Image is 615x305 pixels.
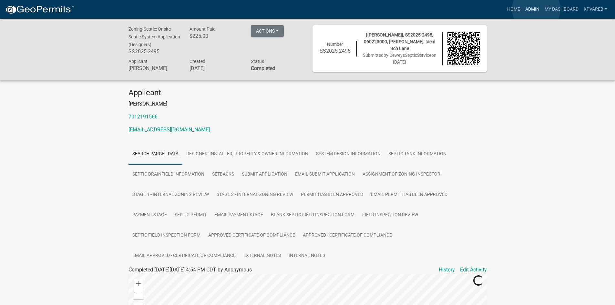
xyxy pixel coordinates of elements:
a: Setbacks [208,164,238,185]
span: [[PERSON_NAME]], SS2025-2495, 060223000, [PERSON_NAME], Ideal Bch Lane [364,32,435,51]
span: Created [190,59,205,64]
h6: [DATE] [190,65,241,71]
a: Field Inspection Review [358,205,422,226]
a: Septic Permit [171,205,210,226]
a: History [439,266,455,274]
a: Home [505,3,523,15]
a: My Dashboard [542,3,581,15]
a: kpvareb [581,3,610,15]
a: Septic Tank Information [384,144,450,165]
a: Designer, Installer, Property & Owner Information [182,144,312,165]
a: Email Payment Stage [210,205,267,226]
p: [PERSON_NAME] [128,100,487,108]
div: Zoom out [133,289,144,299]
strong: Completed [251,65,275,71]
a: Septic Drainfield Information [128,164,208,185]
a: Edit Activity [460,266,487,274]
a: Blank Septic Field Inspection Form [267,205,358,226]
a: Approved Certificate of Compliance [204,225,299,246]
h6: [PERSON_NAME] [128,65,180,71]
a: External Notes [240,246,285,266]
a: Admin [523,3,542,15]
span: Zoning-Septic: Onsite Septic System Application (Designers) [128,26,180,47]
a: Assignment of Zoning Inspector [359,164,444,185]
a: Email Approved - Certificate of Compliance [128,246,240,266]
a: Submit Application [238,164,291,185]
a: Stage 1 - Internal Zoning Review [128,185,213,205]
span: Applicant [128,59,148,64]
img: QR code [447,32,480,65]
span: by DeweysSepticService [384,53,431,58]
div: Zoom in [133,279,144,289]
a: Search Parcel Data [128,144,182,165]
a: Internal Notes [285,246,329,266]
h4: Applicant [128,88,487,97]
a: Email Permit Has Been Approved [367,185,451,205]
h6: SS2025-2495 [128,48,180,55]
a: 7012191566 [128,114,158,120]
a: Septic Field Inspection Form [128,225,204,246]
a: Email Submit Application [291,164,359,185]
span: Status [251,59,264,64]
span: Amount Paid [190,26,216,32]
a: Stage 2 - Internal Zoning Review [213,185,297,205]
a: Payment Stage [128,205,171,226]
button: Actions [251,25,284,37]
a: Permit Has Been Approved [297,185,367,205]
a: Approved - Certificate of Compliance [299,225,396,246]
a: [EMAIL_ADDRESS][DOMAIN_NAME] [128,127,210,133]
span: Number [327,42,343,47]
a: System Design Information [312,144,384,165]
span: Completed [DATE][DATE] 4:54 PM CDT by Anonymous [128,267,252,273]
h6: $225.00 [190,33,241,39]
h6: SS2025-2495 [319,48,352,54]
span: Submitted on [DATE] [363,53,436,65]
